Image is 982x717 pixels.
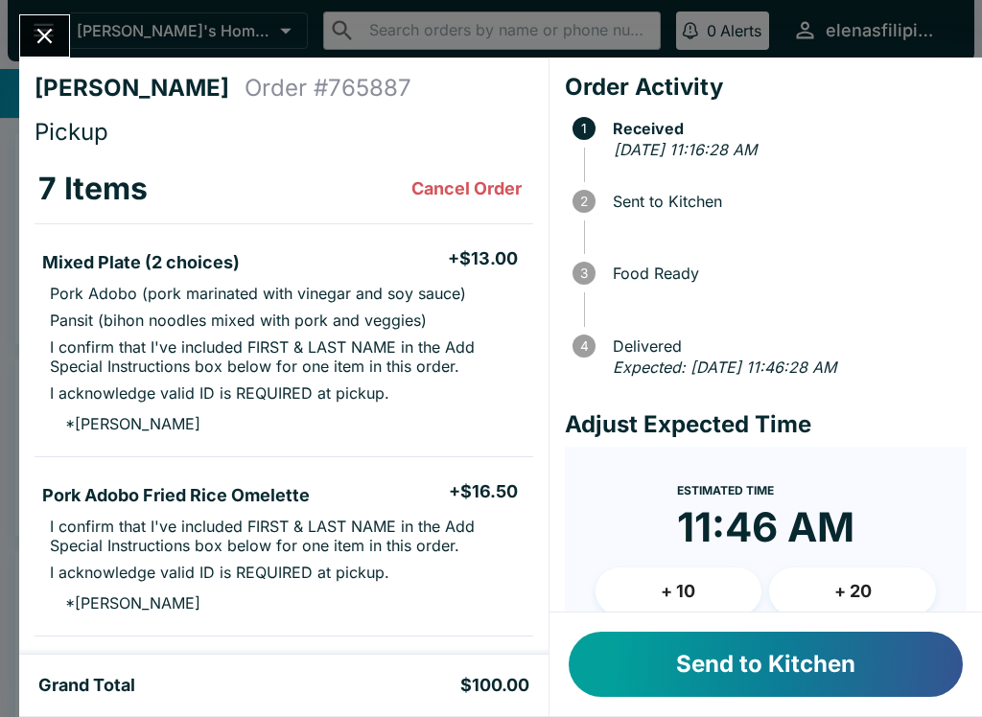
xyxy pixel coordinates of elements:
[42,251,240,274] h5: Mixed Plate (2 choices)
[603,193,967,210] span: Sent to Kitchen
[579,338,588,354] text: 4
[50,337,518,376] p: I confirm that I've included FIRST & LAST NAME in the Add Special Instructions box below for one ...
[245,74,411,103] h4: Order # 765887
[460,674,529,697] h5: $100.00
[596,567,762,615] button: + 10
[50,517,518,555] p: I confirm that I've included FIRST & LAST NAME in the Add Special Instructions box below for one ...
[50,563,389,582] p: I acknowledge valid ID is REQUIRED at pickup.
[448,247,518,270] h5: + $13.00
[613,358,836,377] em: Expected: [DATE] 11:46:28 AM
[404,170,529,208] button: Cancel Order
[614,140,757,159] em: [DATE] 11:16:28 AM
[603,120,967,137] span: Received
[38,170,148,208] h3: 7 Items
[569,632,963,697] button: Send to Kitchen
[449,480,518,503] h5: + $16.50
[38,674,135,697] h5: Grand Total
[565,410,967,439] h4: Adjust Expected Time
[50,414,200,433] p: * [PERSON_NAME]
[603,265,967,282] span: Food Ready
[677,502,854,552] time: 11:46 AM
[565,73,967,102] h4: Order Activity
[769,567,936,615] button: + 20
[50,593,200,613] p: * [PERSON_NAME]
[580,194,588,209] text: 2
[580,266,588,281] text: 3
[50,284,466,303] p: Pork Adobo (pork marinated with vinegar and soy sauce)
[677,483,774,497] span: Estimated Time
[42,484,310,507] h5: Pork Adobo Fried Rice Omelette
[35,74,245,103] h4: [PERSON_NAME]
[581,121,587,136] text: 1
[20,15,69,57] button: Close
[603,337,967,355] span: Delivered
[50,311,427,330] p: Pansit (bihon noodles mixed with pork and veggies)
[50,383,389,403] p: I acknowledge valid ID is REQUIRED at pickup.
[35,118,108,146] span: Pickup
